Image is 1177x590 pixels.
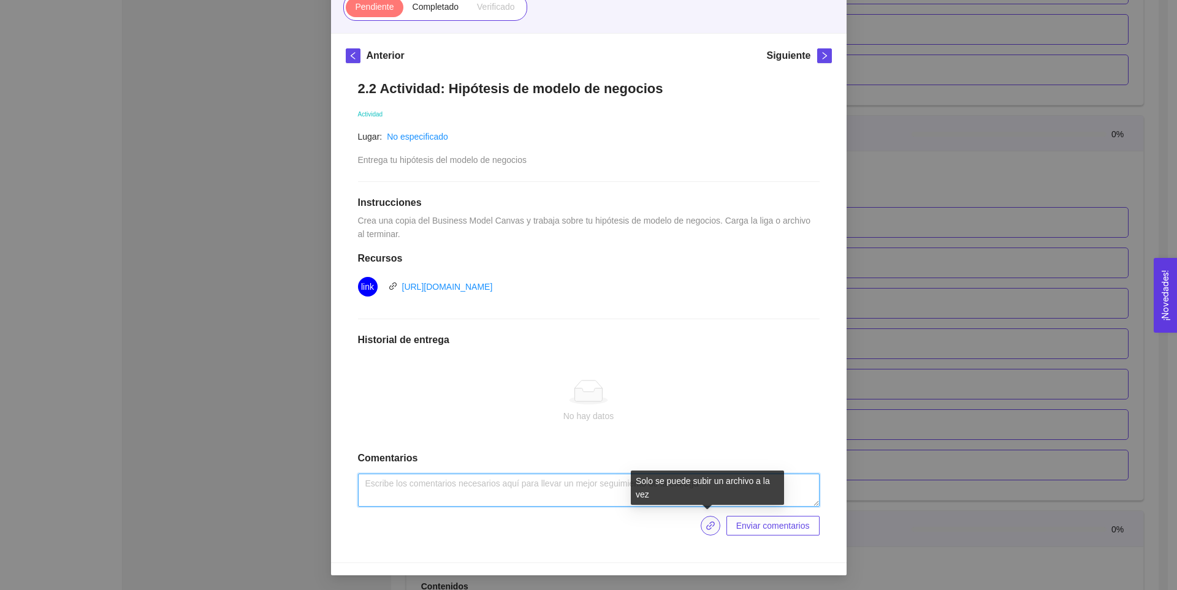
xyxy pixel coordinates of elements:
[358,252,820,265] h1: Recursos
[387,132,448,142] a: No especificado
[818,51,831,60] span: right
[355,2,394,12] span: Pendiente
[358,130,383,143] article: Lugar:
[346,51,360,60] span: left
[358,334,820,346] h1: Historial de entrega
[736,519,810,532] span: Enviar comentarios
[358,197,820,209] h1: Instrucciones
[368,409,810,423] div: No hay datos
[367,48,405,63] h5: Anterior
[1154,258,1177,333] button: Open Feedback Widget
[389,282,397,290] span: link
[358,80,820,97] h1: 2.2 Actividad: Hipótesis de modelo de negocios
[358,155,527,165] span: Entrega tu hipótesis del modelo de negocios
[766,48,810,63] h5: Siguiente
[402,282,493,292] a: [URL][DOMAIN_NAME]
[477,2,514,12] span: Verificado
[726,516,820,535] button: Enviar comentarios
[701,516,720,535] button: link
[358,111,383,118] span: Actividad
[413,2,459,12] span: Completado
[346,48,360,63] button: left
[358,216,813,239] span: Crea una copia del Business Model Canvas y trabaja sobre tu hipótesis de modelo de negocios. Carg...
[358,452,820,464] h1: Comentarios
[701,521,720,531] span: link
[361,277,374,297] span: link
[817,48,832,63] button: right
